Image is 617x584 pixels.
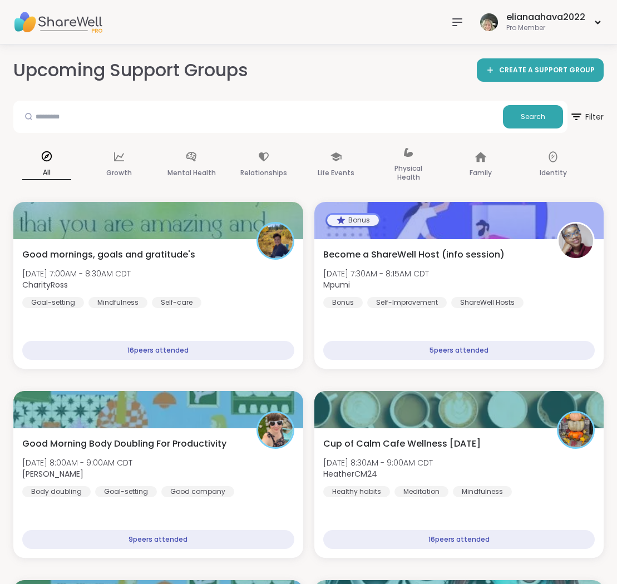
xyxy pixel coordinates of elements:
[95,486,157,497] div: Goal-setting
[22,279,68,290] b: CharityRoss
[570,101,604,133] button: Filter
[22,341,294,360] div: 16 peers attended
[318,166,354,180] p: Life Events
[480,13,498,31] img: elianaahava2022
[88,297,147,308] div: Mindfulness
[323,248,505,261] span: Become a ShareWell Host (info session)
[323,437,481,451] span: Cup of Calm Cafe Wellness [DATE]
[22,166,71,180] p: All
[258,224,293,258] img: CharityRoss
[13,58,257,83] h2: Upcoming Support Groups
[394,486,448,497] div: Meditation
[570,103,604,130] span: Filter
[258,413,293,447] img: Adrienne_QueenOfTheDawn
[22,268,131,279] span: [DATE] 7:00AM - 8:30AM CDT
[559,224,593,258] img: Mpumi
[323,341,595,360] div: 5 peers attended
[13,3,102,42] img: ShareWell Nav Logo
[22,486,91,497] div: Body doubling
[106,166,132,180] p: Growth
[22,457,132,468] span: [DATE] 8:00AM - 9:00AM CDT
[152,297,201,308] div: Self-care
[503,105,563,128] button: Search
[323,486,390,497] div: Healthy habits
[499,66,595,75] span: CREATE A SUPPORT GROUP
[252,64,261,73] iframe: Spotlight
[327,215,379,226] div: Bonus
[323,268,429,279] span: [DATE] 7:30AM - 8:15AM CDT
[384,162,433,184] p: Physical Health
[506,11,585,23] div: elianaahava2022
[22,248,195,261] span: Good mornings, goals and gratitude's
[161,486,234,497] div: Good company
[240,166,287,180] p: Relationships
[323,530,595,549] div: 16 peers attended
[477,58,604,82] a: CREATE A SUPPORT GROUP
[22,437,226,451] span: Good Morning Body Doubling For Productivity
[22,530,294,549] div: 9 peers attended
[453,486,512,497] div: Mindfulness
[323,457,433,468] span: [DATE] 8:30AM - 9:00AM CDT
[451,297,524,308] div: ShareWell Hosts
[323,279,350,290] b: Mpumi
[540,166,567,180] p: Identity
[22,297,84,308] div: Goal-setting
[323,468,377,479] b: HeatherCM24
[367,297,447,308] div: Self-Improvement
[559,413,593,447] img: HeatherCM24
[22,468,83,479] b: [PERSON_NAME]
[167,166,216,180] p: Mental Health
[521,112,545,122] span: Search
[470,166,492,180] p: Family
[506,23,585,33] div: Pro Member
[323,297,363,308] div: Bonus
